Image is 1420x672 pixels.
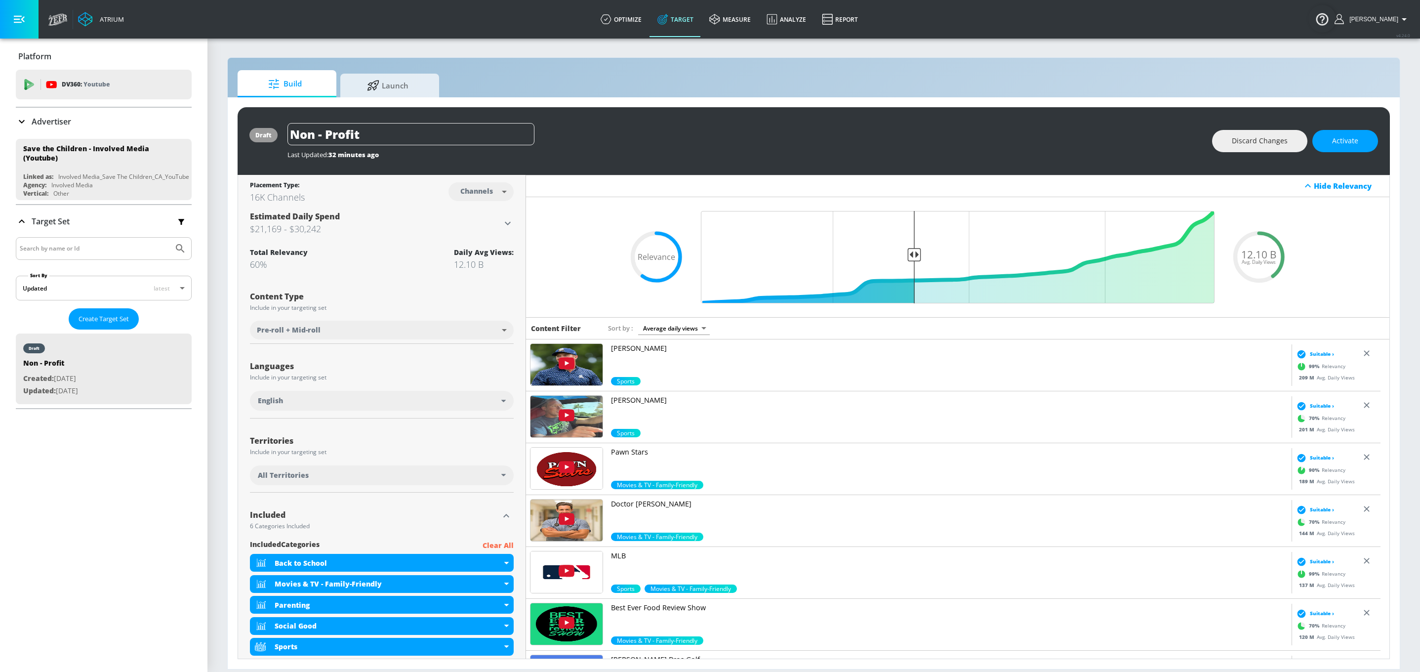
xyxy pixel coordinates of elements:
span: 209 M [1299,374,1317,380]
div: Back to School [250,554,514,572]
div: DV360: Youtube [16,70,192,99]
div: Non - Profit [23,358,78,373]
div: 70.0% [611,636,703,645]
a: MLB [611,551,1288,585]
div: Suitable › [1294,349,1334,359]
a: Analyze [759,1,814,37]
div: Target Set [16,205,192,238]
div: Languages [250,362,514,370]
div: Suitable › [1294,504,1334,514]
div: Suitable › [1294,608,1334,618]
span: Estimated Daily Spend [250,211,340,222]
div: Parenting [275,600,502,610]
p: [PERSON_NAME] Bros Golf [611,655,1288,665]
span: 70 % [1309,518,1322,526]
div: Content Type [250,293,514,300]
button: Activate [1312,130,1378,152]
div: Relevancy [1294,566,1345,581]
div: Vertical: [23,189,48,198]
div: Suitable › [1294,556,1334,566]
div: draft [29,346,40,351]
img: UUoLrcjPV5PbUrUyXq5mjc_A [530,551,603,593]
p: [DATE] [23,373,78,385]
p: Platform [18,51,51,62]
span: Suitable › [1310,610,1334,617]
div: Included [250,511,499,519]
span: Suitable › [1310,350,1334,358]
div: Hide Relevancy [1314,181,1384,191]
a: Pawn Stars [611,447,1288,481]
span: login as: stephanie.wolklin@zefr.com [1345,16,1398,23]
div: Atrium [96,15,124,24]
p: Clear All [483,540,514,552]
div: Include in your targeting set [250,375,514,380]
div: Hide Relevancy [526,175,1389,197]
span: Launch [350,74,425,97]
div: Save the Children - Involved Media (Youtube)Linked as:Involved Media_Save The Children_CA_YouTube... [16,139,192,200]
img: UUmyjVwYZbp5YPYTUyeopO2g [530,448,603,489]
div: Channels [455,187,498,195]
div: draftNon - ProfitCreated:[DATE]Updated:[DATE] [16,334,192,404]
div: Suitable › [1294,401,1334,411]
div: Placement Type: [250,181,305,191]
div: Avg. Daily Views [1294,477,1355,485]
div: Avg. Daily Views [1294,633,1355,640]
span: Pre-roll + Mid-roll [257,325,321,335]
a: Atrium [78,12,124,27]
p: DV360: [62,79,110,90]
span: 70 % [1309,622,1322,630]
div: Estimated Daily Spend$21,169 - $30,242 [250,211,514,236]
div: All Territories [250,465,514,485]
a: measure [701,1,759,37]
div: Avg. Daily Views [1294,581,1355,588]
div: Sports [275,642,502,651]
img: UU0QHWhjbe5fGJEPz3sVb6nw [530,500,603,541]
div: Avg. Daily Views [1294,425,1355,433]
p: [DATE] [23,385,78,397]
p: Best Ever Food Review Show [611,603,1288,613]
div: Save the Children - Involved Media (Youtube) [23,144,175,163]
span: 70 % [1309,415,1322,422]
span: Sports [611,585,641,593]
div: Avg. Daily Views [1294,529,1355,537]
p: MLB [611,551,1288,561]
p: Youtube [83,79,110,89]
span: Create Target Set [79,313,129,325]
span: Discard Changes [1232,135,1288,147]
div: Social Good [275,621,502,630]
div: Platform [16,42,192,70]
input: Final Threshold [696,211,1219,303]
div: Movies & TV - Family-Friendly [275,579,502,588]
nav: list of Target Set [16,330,192,408]
button: Create Target Set [69,308,139,330]
button: Open Resource Center [1308,5,1336,33]
div: 16K Channels [250,191,305,203]
span: 32 minutes ago [328,150,379,159]
div: Target Set [16,237,192,408]
p: [PERSON_NAME] [611,343,1288,353]
div: 70.0% [611,429,641,437]
p: [PERSON_NAME] [611,395,1288,405]
span: 120 M [1299,633,1317,640]
div: Relevancy [1294,462,1345,477]
a: [PERSON_NAME] [611,343,1288,377]
span: Sort by [608,324,633,333]
a: [PERSON_NAME] [611,395,1288,429]
div: English [250,391,514,411]
div: Suitable › [1294,453,1334,462]
span: All Territories [258,470,309,480]
p: Target Set [32,216,70,227]
p: Doctor [PERSON_NAME] [611,499,1288,509]
div: Involved Media_Save The Children_CA_YouTube_GoogleAds [58,172,222,181]
span: Sports [611,377,641,385]
div: Involved Media [51,181,93,189]
span: Avg. Daily Views [1242,260,1276,265]
div: Territories [250,437,514,445]
div: Updated [23,284,47,293]
div: 60% [250,258,308,270]
div: Daily Avg Views: [454,248,514,257]
h3: $21,169 - $30,242 [250,222,502,236]
span: Movies & TV - Family-Friendly [611,636,703,645]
